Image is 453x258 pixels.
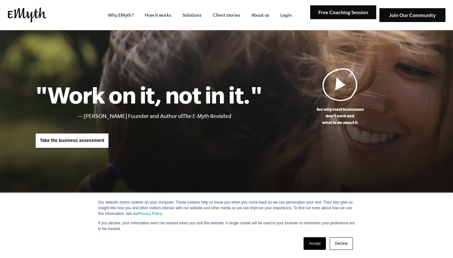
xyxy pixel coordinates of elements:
[262,106,418,126] p: See why most businesses don't work and what to do about it
[330,237,353,250] a: Decline
[84,112,262,121] li: [PERSON_NAME] Founder and Author of
[35,81,262,109] h1: "Work on it, not in it."
[183,113,231,119] i: The E-Myth Revisited
[35,133,109,148] a: Take the business assessment
[310,5,376,20] img: Free Coaching Session
[40,138,104,143] span: Take the business assessment
[304,237,326,250] a: Accept
[98,199,355,216] p: Our website stores cookies on your computer. These cookies help us know you when you come back so...
[322,68,358,101] img: Play Video
[379,8,445,22] img: Join Our Community
[138,211,162,216] a: Privacy Policy
[262,68,418,126] a: See why most businessesdon't work andwhat to do about it
[8,8,47,23] img: EMyth
[98,220,355,232] p: If you decline, your information won’t be tracked when you visit this website. A single cookie wi...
